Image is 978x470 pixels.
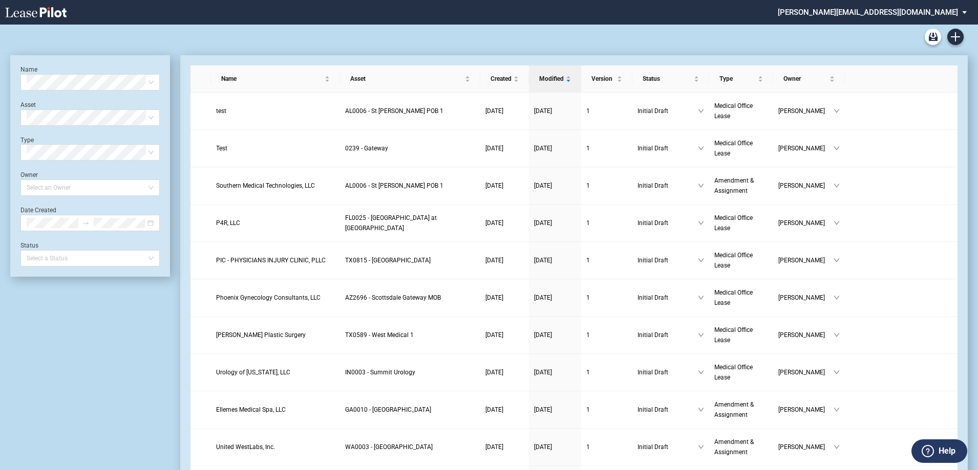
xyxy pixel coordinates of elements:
[216,442,335,452] a: United WestLabs, Inc.
[534,255,576,265] a: [DATE]
[714,438,754,456] span: Amendment & Assignment
[586,294,590,301] span: 1
[216,145,227,152] span: Test
[586,257,590,264] span: 1
[586,143,627,153] a: 1
[345,145,388,152] span: 0239 - Gateway
[216,369,290,376] span: Urology of Indiana, LLC
[485,255,524,265] a: [DATE]
[714,175,768,196] a: Amendment & Assignment
[637,442,698,452] span: Initial Draft
[20,171,38,178] label: Owner
[637,181,698,191] span: Initial Draft
[20,137,34,144] label: Type
[834,220,840,226] span: down
[216,443,275,451] span: United WestLabs, Inc.
[485,218,524,228] a: [DATE]
[834,407,840,413] span: down
[216,255,335,265] a: PIC - PHYSICIANS INJURY CLINIC, PLLC
[345,294,441,301] span: AZ2696 - Scottsdale Gateway MOB
[778,106,834,116] span: [PERSON_NAME]
[714,325,768,345] a: Medical Office Lease
[534,369,552,376] span: [DATE]
[586,293,627,303] a: 1
[714,362,768,383] a: Medical Office Lease
[345,214,437,232] span: FL0025 - Medical Village at Maitland
[698,183,704,189] span: down
[485,369,503,376] span: [DATE]
[834,369,840,375] span: down
[586,405,627,415] a: 1
[216,406,286,413] span: Ellemes Medical Spa, LLC
[216,218,335,228] a: P4R, LLC
[834,145,840,151] span: down
[834,332,840,338] span: down
[485,143,524,153] a: [DATE]
[539,74,564,84] span: Modified
[586,331,590,339] span: 1
[778,330,834,340] span: [PERSON_NAME]
[345,405,475,415] a: GA0010 - [GEOGRAPHIC_DATA]
[216,107,226,115] span: test
[773,65,845,93] th: Owner
[698,108,704,114] span: down
[834,295,840,301] span: down
[778,181,834,191] span: [PERSON_NAME]
[345,143,475,153] a: 0239 - Gateway
[485,257,503,264] span: [DATE]
[345,369,415,376] span: IN0003 - Summit Urology
[345,443,433,451] span: WA0003 - Physicians Medical Center
[939,444,955,458] label: Help
[350,74,463,84] span: Asset
[586,181,627,191] a: 1
[591,74,615,84] span: Version
[778,293,834,303] span: [PERSON_NAME]
[485,293,524,303] a: [DATE]
[534,330,576,340] a: [DATE]
[534,107,552,115] span: [DATE]
[534,257,552,264] span: [DATE]
[534,219,552,227] span: [DATE]
[778,255,834,265] span: [PERSON_NAME]
[345,257,431,264] span: TX0815 - Remington Oaks
[714,399,768,420] a: Amendment & Assignment
[632,65,709,93] th: Status
[491,74,512,84] span: Created
[216,367,335,377] a: Urology of [US_STATE], LLC
[586,406,590,413] span: 1
[211,65,340,93] th: Name
[925,29,941,45] a: Archive
[714,101,768,121] a: Medical Office Lease
[714,140,753,157] span: Medical Office Lease
[637,218,698,228] span: Initial Draft
[581,65,632,93] th: Version
[778,367,834,377] span: [PERSON_NAME]
[911,439,967,463] button: Help
[485,294,503,301] span: [DATE]
[586,255,627,265] a: 1
[834,444,840,450] span: down
[485,442,524,452] a: [DATE]
[485,107,503,115] span: [DATE]
[586,442,627,452] a: 1
[834,257,840,263] span: down
[586,443,590,451] span: 1
[20,66,37,73] label: Name
[534,294,552,301] span: [DATE]
[643,74,692,84] span: Status
[216,293,335,303] a: Phoenix Gynecology Consultants, LLC
[714,252,753,269] span: Medical Office Lease
[345,330,475,340] a: TX0589 - West Medical 1
[345,213,475,233] a: FL0025 - [GEOGRAPHIC_DATA] at [GEOGRAPHIC_DATA]
[698,257,704,263] span: down
[534,145,552,152] span: [DATE]
[216,405,335,415] a: Ellemes Medical Spa, LLC
[345,367,475,377] a: IN0003 - Summit Urology
[783,74,827,84] span: Owner
[834,108,840,114] span: down
[778,143,834,153] span: [PERSON_NAME]
[345,181,475,191] a: AL0006 - St [PERSON_NAME] POB 1
[345,442,475,452] a: WA0003 - [GEOGRAPHIC_DATA]
[698,220,704,226] span: down
[586,145,590,152] span: 1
